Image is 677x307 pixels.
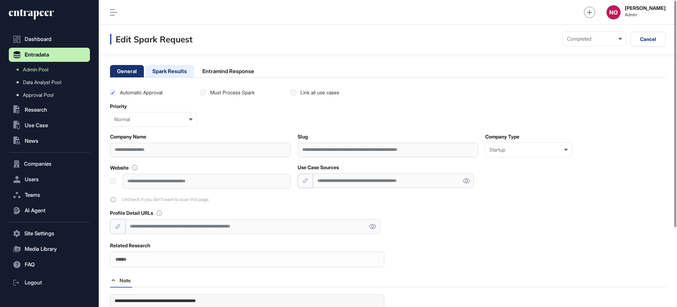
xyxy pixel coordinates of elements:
button: Companies [9,157,90,171]
span: Admin Pool [23,67,48,72]
a: Admin Pool [12,63,90,76]
button: Users [9,172,90,187]
span: Media Library [25,246,57,252]
button: Teams [9,188,90,202]
button: Site Settings [9,226,90,241]
span: Logout [25,280,42,285]
span: Users [25,177,39,182]
button: Research [9,103,90,117]
button: Use Case [9,118,90,132]
label: Related Research [110,243,150,248]
span: News [25,138,38,144]
label: Slug [298,134,308,140]
div: Must Process Spark [210,89,255,96]
button: AI Agent [9,203,90,218]
a: Approval Pool [12,89,90,101]
label: Profile Detail URLs [110,210,153,216]
strong: [PERSON_NAME] [625,5,666,11]
span: Dashboard [25,36,51,42]
span: Companies [24,161,51,167]
li: General [110,65,144,77]
li: Entramind Response [195,65,261,77]
span: Admin [625,12,666,17]
span: Site Settings [24,231,54,236]
span: Teams [25,192,40,198]
span: FAQ [25,262,35,267]
label: Priority [110,104,127,109]
label: Use Case Sources [298,165,339,170]
button: FAQ [9,258,90,272]
span: Use Case [25,123,48,128]
span: Uncheck if you don't want to scan this page. [122,197,209,202]
span: Approval Pool [23,92,54,98]
h3: Edit Spark Request [110,34,193,45]
li: Spark Results [145,65,194,77]
a: Dashboard [9,32,90,46]
label: Website [110,165,129,171]
label: Company Type [485,134,519,140]
span: Entradata [25,52,49,58]
button: Entradata [9,48,90,62]
div: Automatic Approval [120,89,163,96]
div: Link all use cases [300,89,339,96]
button: Cancel [630,32,666,47]
a: Data Analyst Pool [12,76,90,89]
a: Logout [9,276,90,290]
button: NO [606,5,621,19]
button: Media Library [9,242,90,256]
button: News [9,134,90,148]
span: Data Analyst Pool [23,79,61,85]
div: Note [110,274,132,287]
label: Company Name [110,134,146,140]
span: AI Agent [25,208,45,213]
span: Research [25,107,47,113]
